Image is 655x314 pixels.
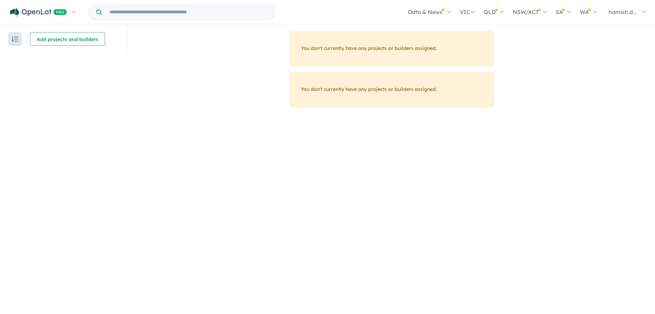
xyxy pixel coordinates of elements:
img: sort.svg [12,37,18,42]
button: Add projects and builders [30,32,105,46]
div: You don't currently have any projects or builders assigned. [289,31,494,66]
span: hamish.d... [609,9,637,15]
img: Openlot PRO Logo White [10,8,67,17]
input: Try estate name, suburb, builder or developer [103,5,274,19]
div: You don't currently have any projects or builders assigned. [289,72,494,107]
